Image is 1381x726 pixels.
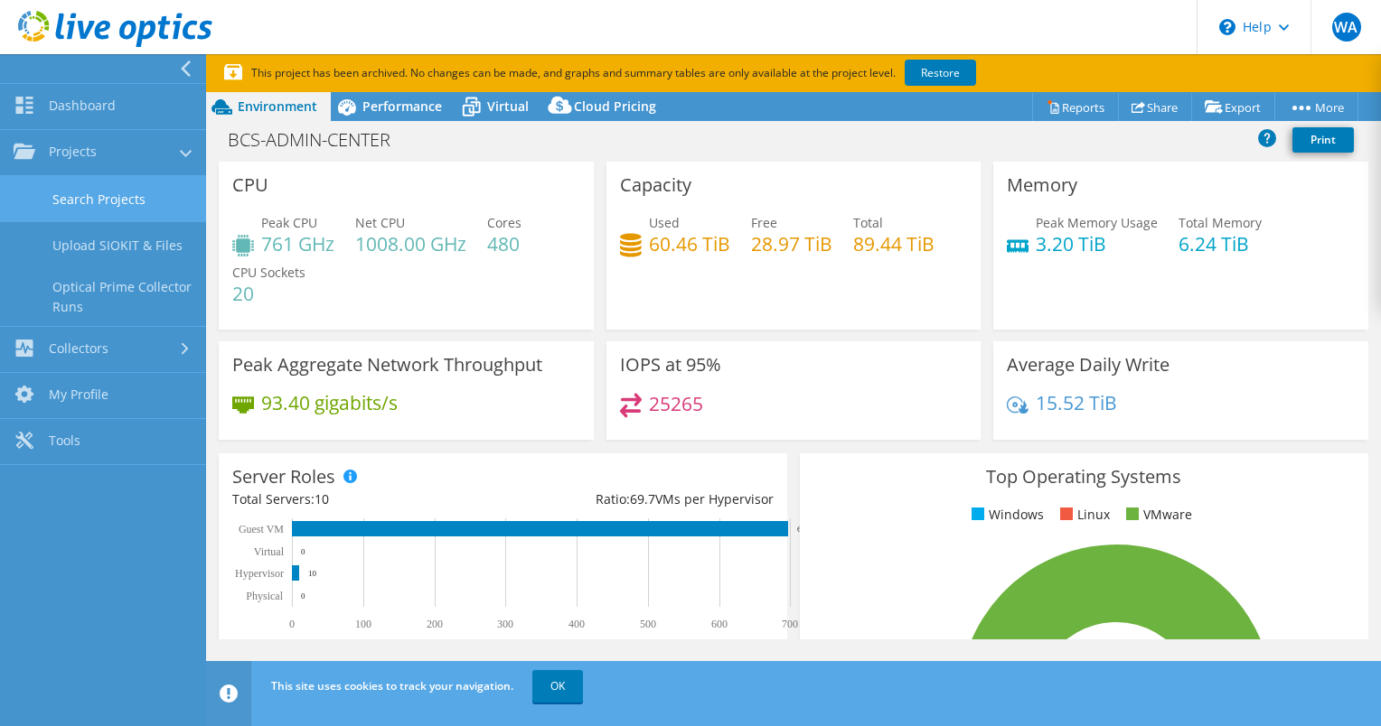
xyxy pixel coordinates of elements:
[620,355,721,375] h3: IOPS at 95%
[711,618,728,630] text: 600
[1007,175,1077,195] h3: Memory
[649,234,730,254] h4: 60.46 TiB
[751,214,777,231] span: Free
[620,175,691,195] h3: Capacity
[1036,214,1158,231] span: Peak Memory Usage
[574,98,656,115] span: Cloud Pricing
[315,490,329,507] span: 10
[232,467,335,487] h3: Server Roles
[232,264,305,281] span: CPU Sockets
[649,214,680,231] span: Used
[224,63,1110,83] p: This project has been archived. No changes can be made, and graphs and summary tables are only av...
[1036,234,1158,254] h4: 3.20 TiB
[532,670,583,703] a: OK
[487,234,521,254] h4: 480
[1007,355,1170,375] h3: Average Daily Write
[232,175,268,195] h3: CPU
[261,214,317,231] span: Peak CPU
[289,618,295,630] text: 0
[238,98,317,115] span: Environment
[232,489,503,509] div: Total Servers:
[246,590,283,602] text: Physical
[1118,93,1192,121] a: Share
[1332,13,1361,42] span: WA
[261,234,334,254] h4: 761 GHz
[235,567,284,580] text: Hypervisor
[853,214,883,231] span: Total
[1056,505,1110,525] li: Linux
[1179,234,1262,254] h4: 6.24 TiB
[355,618,371,630] text: 100
[301,591,305,600] text: 0
[640,618,656,630] text: 500
[1191,93,1275,121] a: Export
[630,490,655,507] span: 69.7
[649,394,703,414] h4: 25265
[1032,93,1119,121] a: Reports
[1292,127,1354,153] a: Print
[355,234,466,254] h4: 1008.00 GHz
[1274,93,1358,121] a: More
[487,214,521,231] span: Cores
[905,60,976,86] a: Restore
[427,618,443,630] text: 200
[1179,214,1262,231] span: Total Memory
[568,618,585,630] text: 400
[782,618,798,630] text: 700
[271,678,513,693] span: This site uses cookies to track your navigation.
[362,98,442,115] span: Performance
[232,284,305,303] h4: 20
[1122,505,1192,525] li: VMware
[254,545,285,558] text: Virtual
[220,130,418,150] h1: BCS-ADMIN-CENTER
[497,618,513,630] text: 300
[1219,19,1235,35] svg: \n
[751,234,832,254] h4: 28.97 TiB
[813,467,1355,487] h3: Top Operating Systems
[1036,393,1117,413] h4: 15.52 TiB
[232,355,542,375] h3: Peak Aggregate Network Throughput
[239,523,284,535] text: Guest VM
[487,98,529,115] span: Virtual
[355,214,405,231] span: Net CPU
[503,489,773,509] div: Ratio: VMs per Hypervisor
[261,393,398,413] h4: 93.40 gigabits/s
[853,234,935,254] h4: 89.44 TiB
[301,547,305,556] text: 0
[967,505,1044,525] li: Windows
[308,569,317,578] text: 10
